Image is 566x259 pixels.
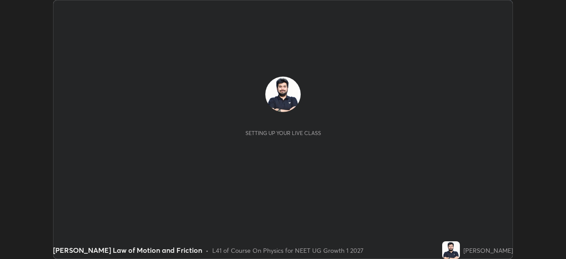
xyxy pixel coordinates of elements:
div: L41 of Course On Physics for NEET UG Growth 1 2027 [212,246,363,255]
div: [PERSON_NAME] [463,246,513,255]
div: Setting up your live class [245,130,321,136]
div: • [206,246,209,255]
img: 28681843d65944dd995427fb58f58e2f.jpg [442,241,460,259]
img: 28681843d65944dd995427fb58f58e2f.jpg [265,77,301,112]
div: [PERSON_NAME] Law of Motion and Friction [53,245,202,255]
